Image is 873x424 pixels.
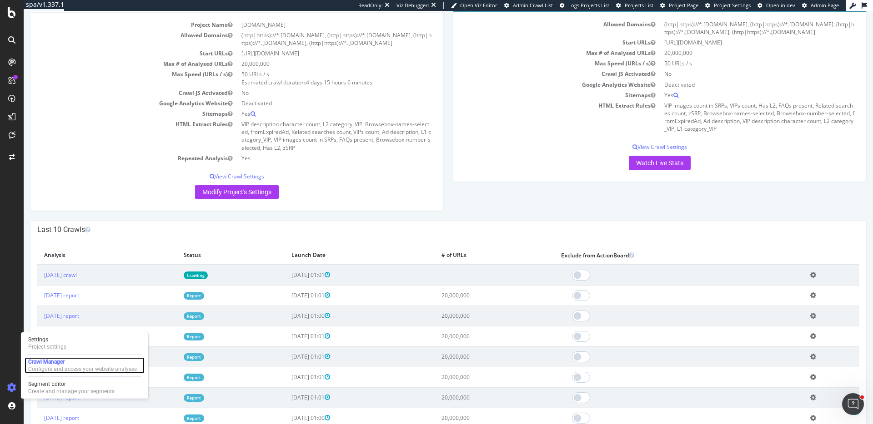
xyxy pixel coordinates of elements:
[268,342,306,350] span: [DATE] 01:01
[20,281,55,288] a: [DATE] report
[20,342,55,350] a: [DATE] report
[28,343,66,350] div: Project settings
[14,214,836,223] h4: Last 10 Crawls
[436,69,636,79] td: Google Analytics Website
[28,388,115,395] div: Create and manage your segments
[160,404,181,411] a: Report
[171,174,255,188] a: Modify Project's Settings
[160,301,181,309] a: Report
[636,37,836,47] td: 20,000,000
[568,2,609,9] span: Logs Projects List
[531,235,779,254] th: Exclude from ActionBoard
[20,260,53,268] a: [DATE] crawl
[636,58,836,68] td: No
[14,19,213,37] td: Allowed Domains
[213,108,413,142] td: VIP description character count, L2 category_VIP, Browsebox-names-selected, fromExpiredAd, Relate...
[213,19,413,37] td: (http|https)://*.[DOMAIN_NAME], (http|https)://*.[DOMAIN_NAME], (http|https)://*.[DOMAIN_NAME], (...
[160,383,181,391] a: Report
[268,281,306,288] span: [DATE] 01:01
[436,8,636,26] td: Allowed Domains
[28,358,137,365] div: Crawl Manager
[802,2,839,9] a: Admin Page
[411,335,531,356] td: 20,000,000
[705,2,751,9] a: Project Settings
[28,380,115,388] div: Segment Editor
[213,142,413,153] td: Yes
[20,383,55,390] a: [DATE] report
[28,336,66,343] div: Settings
[411,235,531,254] th: # of URLs
[213,58,413,76] td: 50 URLs / s Estimated crawl duration:
[636,89,836,123] td: VIP images count in SRPs, VIPs count, Has L2, FAQs present, Related searches count, zSRP, Browseb...
[268,301,306,309] span: [DATE] 01:00
[460,2,497,9] span: Open Viz Editor
[758,2,795,9] a: Open in dev
[14,98,213,108] td: Sitemaps
[669,2,698,9] span: Project Page
[20,362,55,370] a: [DATE] report
[411,397,531,417] td: 20,000,000
[20,321,55,329] a: [DATE] report
[268,383,306,390] span: [DATE] 01:01
[213,48,413,58] td: 20,000,000
[20,403,55,411] a: [DATE] report
[25,357,145,374] a: Crawl ManagerConfigure and access your website analyses
[451,2,497,9] a: Open Viz Editor
[268,362,306,370] span: [DATE] 01:01
[282,68,349,75] span: 4 days 15 hours 6 minutes
[504,2,553,9] a: Admin Crawl List
[213,98,413,108] td: Yes
[20,301,55,309] a: [DATE] report
[14,77,213,87] td: Crawl JS Activated
[625,2,653,9] span: Projects List
[14,48,213,58] td: Max # of Analysed URLs
[411,376,531,397] td: 20,000,000
[436,132,836,140] p: View Crawl Settings
[436,47,636,58] td: Max Speed (URLs / s)
[268,260,306,268] span: [DATE] 01:01
[213,37,413,48] td: [URL][DOMAIN_NAME]
[436,26,636,37] td: Start URLs
[153,235,261,254] th: Status
[14,235,153,254] th: Analysis
[160,281,181,289] a: Report
[14,87,213,98] td: Google Analytics Website
[14,58,213,76] td: Max Speed (URLs / s)
[636,69,836,79] td: Deactivated
[160,261,184,268] a: Crawling
[766,2,795,9] span: Open in dev
[660,2,698,9] a: Project Page
[25,335,145,351] a: SettingsProject settings
[411,274,531,295] td: 20,000,000
[28,365,137,373] div: Configure and access your website analyses
[213,9,413,19] td: [DOMAIN_NAME]
[436,79,636,89] td: Sitemaps
[160,342,181,350] a: Report
[436,37,636,47] td: Max # of Analysed URLs
[636,47,836,58] td: 50 URLs / s
[560,2,609,9] a: Logs Projects List
[605,145,667,159] a: Watch Live Stats
[411,295,531,315] td: 20,000,000
[636,8,836,26] td: (http|https)://*.[DOMAIN_NAME], (http|https)://*.[DOMAIN_NAME], (http|https)://*.[DOMAIN_NAME], (...
[14,142,213,153] td: Repeated Analysis
[636,79,836,89] td: Yes
[160,322,181,330] a: Report
[842,393,864,415] iframe: Intercom live chat
[14,37,213,48] td: Start URLs
[213,87,413,98] td: Deactivated
[436,89,636,123] td: HTML Extract Rules
[411,356,531,376] td: 20,000,000
[14,108,213,142] td: HTML Extract Rules
[636,26,836,37] td: [URL][DOMAIN_NAME]
[14,162,413,169] p: View Crawl Settings
[513,2,553,9] span: Admin Crawl List
[268,321,306,329] span: [DATE] 01:01
[616,2,653,9] a: Projects List
[268,403,306,411] span: [DATE] 01:00
[14,9,213,19] td: Project Name
[411,315,531,335] td: 20,000,000
[261,235,411,254] th: Launch Date
[714,2,751,9] span: Project Settings
[811,2,839,9] span: Admin Page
